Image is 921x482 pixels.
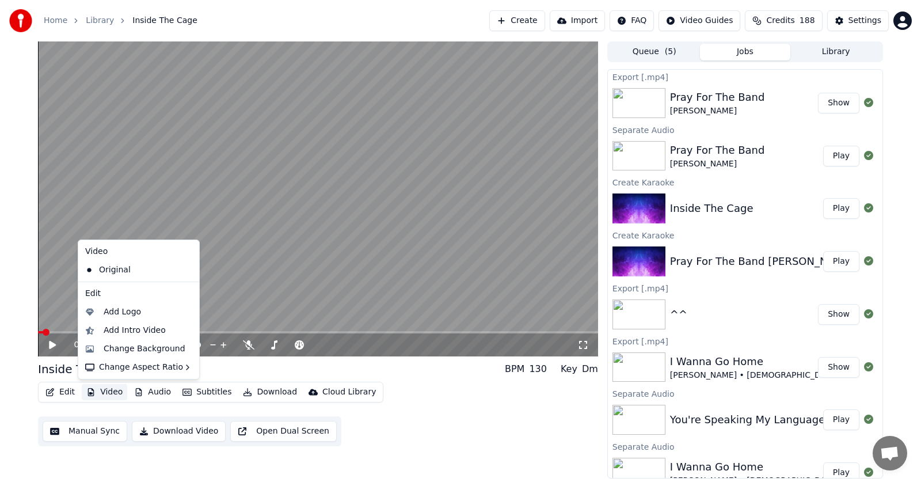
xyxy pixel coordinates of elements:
[9,9,32,32] img: youka
[132,421,226,442] button: Download Video
[608,281,882,295] div: Export [.mp4]
[608,175,882,189] div: Create Karaoke
[608,70,882,84] div: Export [.mp4]
[104,343,185,355] div: Change Background
[766,15,794,26] span: Credits
[561,362,577,376] div: Key
[178,384,236,400] button: Subtitles
[818,304,859,325] button: Show
[608,228,882,242] div: Create Karaoke
[745,10,822,31] button: Credits188
[43,421,127,442] button: Manual Sync
[104,306,141,318] div: Add Logo
[74,339,92,351] span: 0:02
[670,412,825,428] div: You're Speaking My Language
[823,198,859,219] button: Play
[670,370,839,381] div: [PERSON_NAME] • [DEMOGRAPHIC_DATA]
[608,123,882,136] div: Separate Audio
[610,10,654,31] button: FAQ
[74,339,102,351] div: /
[670,200,753,217] div: Inside The Cage
[665,46,676,58] span: ( 5 )
[818,93,859,113] button: Show
[82,384,127,400] button: Video
[670,306,687,322] div: ^^
[529,362,547,376] div: 130
[823,409,859,430] button: Play
[132,15,197,26] span: Inside The Cage
[130,384,176,400] button: Audio
[609,44,700,60] button: Queue
[670,105,765,117] div: [PERSON_NAME]
[608,386,882,400] div: Separate Audio
[848,15,881,26] div: Settings
[800,15,815,26] span: 188
[608,334,882,348] div: Export [.mp4]
[670,89,765,105] div: Pray For The Band
[823,251,859,272] button: Play
[86,15,114,26] a: Library
[38,361,131,377] div: Inside The Cage
[670,459,839,475] div: I Wanna Go Home
[489,10,545,31] button: Create
[81,242,197,261] div: Video
[44,15,67,26] a: Home
[322,386,376,398] div: Cloud Library
[81,261,180,279] div: Original
[818,357,859,378] button: Show
[790,44,881,60] button: Library
[827,10,889,31] button: Settings
[873,436,907,470] a: Open chat
[81,284,197,303] div: Edit
[670,354,839,370] div: I Wanna Go Home
[659,10,740,31] button: Video Guides
[230,421,337,442] button: Open Dual Screen
[81,358,197,377] div: Change Aspect Ratio
[44,15,197,26] nav: breadcrumb
[670,253,854,270] div: Pray For The Band [PERSON_NAME]
[608,439,882,453] div: Separate Audio
[238,384,302,400] button: Download
[505,362,524,376] div: BPM
[700,44,791,60] button: Jobs
[104,325,166,336] div: Add Intro Video
[582,362,598,376] div: Dm
[670,158,765,170] div: [PERSON_NAME]
[670,142,765,158] div: Pray For The Band
[41,384,79,400] button: Edit
[550,10,605,31] button: Import
[823,146,859,166] button: Play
